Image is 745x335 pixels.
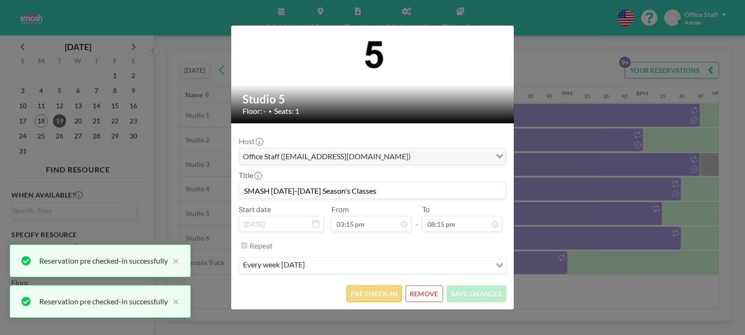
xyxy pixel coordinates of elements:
span: Seats: 1 [274,106,299,116]
img: 537.png [231,30,515,76]
span: - [416,208,418,229]
label: To [422,205,430,214]
h2: Studio 5 [243,92,503,106]
div: Search for option [239,148,506,164]
button: close [168,296,179,307]
label: Repeat [250,241,273,250]
div: Reservation pre checked-in successfully [39,255,168,266]
label: Start date [239,205,271,214]
input: Search for option [308,259,490,272]
div: Reservation pre checked-in successfully [39,296,168,307]
span: every week [DATE] [241,259,307,272]
span: • [269,108,272,115]
input: (No title) [239,182,506,198]
button: REMOVE [406,285,443,302]
label: Host [239,137,262,146]
label: From [331,205,349,214]
div: Search for option [239,258,506,274]
span: Office Staff ([EMAIL_ADDRESS][DOMAIN_NAME]) [241,150,413,163]
label: Title [239,171,261,180]
button: PRE CHECK-IN [347,285,402,302]
button: SAVE CHANGES [447,285,506,302]
span: Floor: - [243,106,266,116]
button: close [168,255,179,266]
input: Search for option [414,150,490,163]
